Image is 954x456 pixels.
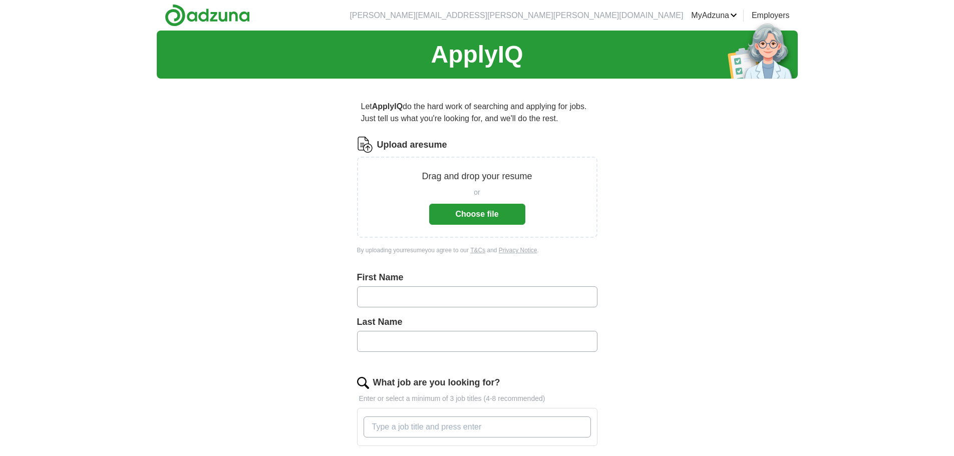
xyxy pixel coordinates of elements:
span: or [474,187,480,198]
a: T&Cs [470,247,485,254]
label: Upload a resume [377,138,447,152]
p: Enter or select a minimum of 3 job titles (4-8 recommended) [357,393,597,404]
p: Let do the hard work of searching and applying for jobs. Just tell us what you're looking for, an... [357,97,597,129]
p: Drag and drop your resume [422,170,532,183]
li: [PERSON_NAME][EMAIL_ADDRESS][PERSON_NAME][PERSON_NAME][DOMAIN_NAME] [350,10,683,22]
label: What job are you looking for? [373,376,500,389]
img: CV Icon [357,137,373,153]
a: Privacy Notice [499,247,537,254]
button: Choose file [429,204,525,225]
strong: ApplyIQ [372,102,403,111]
a: MyAdzuna [691,10,737,22]
label: Last Name [357,315,597,329]
h1: ApplyIQ [431,37,523,73]
a: Employers [752,10,790,22]
input: Type a job title and press enter [364,416,591,437]
img: search.png [357,377,369,389]
img: Adzuna logo [165,4,250,27]
label: First Name [357,271,597,284]
div: By uploading your resume you agree to our and . [357,246,597,255]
